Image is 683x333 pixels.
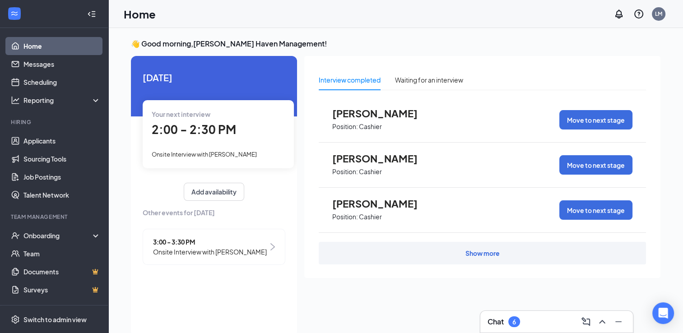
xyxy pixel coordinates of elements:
[184,183,244,201] button: Add availability
[87,9,96,18] svg: Collapse
[332,213,358,221] p: Position:
[613,316,624,327] svg: Minimize
[23,73,101,91] a: Scheduling
[23,150,101,168] a: Sourcing Tools
[124,6,156,22] h1: Home
[11,315,20,324] svg: Settings
[559,155,632,175] button: Move to next stage
[143,208,285,217] span: Other events for [DATE]
[11,118,99,126] div: Hiring
[143,70,285,84] span: [DATE]
[153,247,267,257] span: Onsite Interview with [PERSON_NAME]
[332,198,432,209] span: [PERSON_NAME]
[332,122,358,131] p: Position:
[332,107,432,119] span: [PERSON_NAME]
[512,318,516,326] div: 6
[332,153,432,164] span: [PERSON_NAME]
[23,315,87,324] div: Switch to admin view
[23,231,93,240] div: Onboarding
[465,249,500,258] div: Show more
[23,168,101,186] a: Job Postings
[153,237,267,247] span: 3:00 - 3:30 PM
[613,9,624,19] svg: Notifications
[652,302,674,324] div: Open Intercom Messenger
[633,9,644,19] svg: QuestionInfo
[152,151,257,158] span: Onsite Interview with [PERSON_NAME]
[332,167,358,176] p: Position:
[23,55,101,73] a: Messages
[23,263,101,281] a: DocumentsCrown
[131,39,660,49] h3: 👋 Good morning, [PERSON_NAME] Haven Management !
[152,122,236,137] span: 2:00 - 2:30 PM
[597,316,608,327] svg: ChevronUp
[559,200,632,220] button: Move to next stage
[11,213,99,221] div: Team Management
[359,167,382,176] p: Cashier
[23,281,101,299] a: SurveysCrown
[10,9,19,18] svg: WorkstreamLogo
[23,37,101,55] a: Home
[655,10,662,18] div: LM
[581,316,591,327] svg: ComposeMessage
[11,96,20,105] svg: Analysis
[23,186,101,204] a: Talent Network
[11,231,20,240] svg: UserCheck
[319,75,381,85] div: Interview completed
[595,314,609,329] button: ChevronUp
[23,132,101,150] a: Applicants
[359,213,382,221] p: Cashier
[611,314,626,329] button: Minimize
[23,96,101,105] div: Reporting
[23,245,101,263] a: Team
[579,314,593,329] button: ComposeMessage
[359,122,382,131] p: Cashier
[152,110,210,118] span: Your next interview
[559,110,632,129] button: Move to next stage
[488,317,504,327] h3: Chat
[395,75,463,85] div: Waiting for an interview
